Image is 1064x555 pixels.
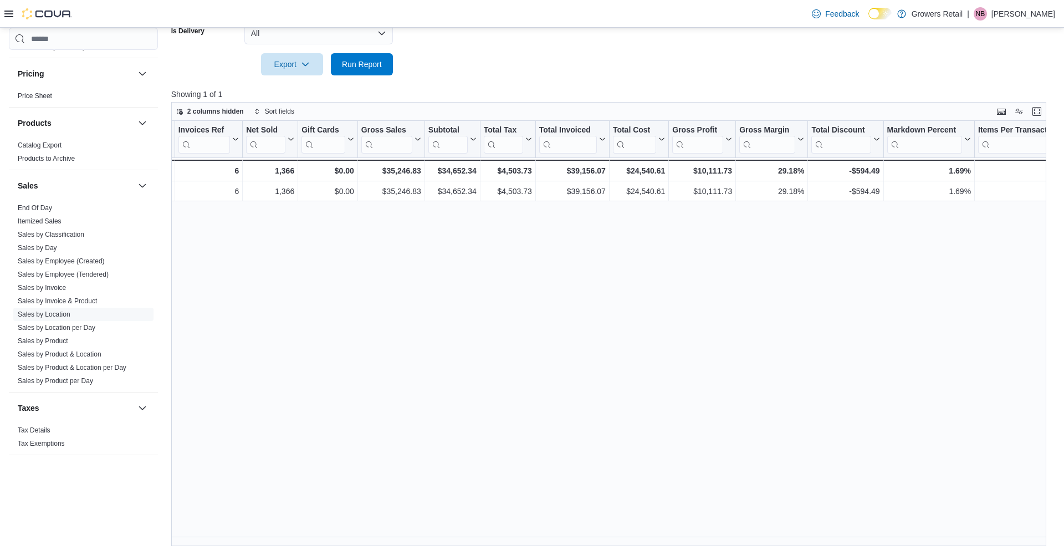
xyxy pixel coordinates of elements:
a: Tax Details [18,426,50,434]
img: Cova [22,8,72,19]
div: Total Cost [613,125,656,136]
div: 1.69% [887,164,970,177]
div: Markdown Percent [887,125,961,136]
h3: Sales [18,180,38,191]
button: Sort fields [249,105,299,118]
div: Gross Margin [739,125,795,154]
div: Invoices Ref [178,125,230,136]
button: Total Invoiced [539,125,606,154]
div: 1,366 [246,164,294,177]
button: Gift Cards [301,125,354,154]
a: Sales by Location per Day [18,324,95,332]
div: Gross Margin [739,125,795,136]
span: Price Sheet [18,91,52,100]
div: -$594.49 [811,164,879,177]
div: $10,111.73 [672,164,732,177]
button: Gross Margin [739,125,804,154]
div: Total Discount [811,125,871,154]
div: $4,503.73 [484,185,532,198]
a: Sales by Classification [18,231,84,238]
p: Showing 1 of 1 [171,89,1055,100]
div: -$594.49 [811,185,879,198]
button: Sales [136,179,149,192]
div: $0.00 [301,185,354,198]
span: Feedback [825,8,859,19]
h3: Pricing [18,68,44,79]
a: Sales by Invoice [18,284,66,292]
button: Invoices Ref [178,125,239,154]
button: Total Tax [484,125,532,154]
div: Total Cost [613,125,656,154]
div: Sales [9,201,158,392]
span: Export [268,53,316,75]
button: Gross Sales [361,125,421,154]
div: Gross Profit [672,125,723,136]
div: Net Sold [246,125,285,154]
span: Dark Mode [868,19,869,20]
div: Noelle Bernabe [974,7,987,21]
h3: Taxes [18,403,39,414]
button: Net Sold [246,125,294,154]
button: Sales [18,180,134,191]
a: Sales by Location [18,310,70,318]
div: $0.00 [301,164,354,177]
p: Growers Retail [912,7,963,21]
button: Run Report [331,53,393,75]
div: $39,156.07 [539,164,606,177]
div: Total Discount [811,125,871,136]
span: Run Report [342,59,382,70]
button: Total Discount [811,125,879,154]
span: Sales by Product [18,337,68,345]
div: Total Tax [484,125,523,154]
a: Itemized Sales [18,217,62,225]
button: Taxes [136,401,149,415]
div: Subtotal [428,125,468,136]
a: Sales by Product & Location per Day [18,364,126,371]
div: 1.69% [887,185,970,198]
input: Dark Mode [868,8,892,19]
a: Catalog Export [18,141,62,149]
a: Feedback [807,3,863,25]
div: Taxes [9,424,158,455]
span: Sales by Day [18,243,57,252]
a: Sales by Day [18,244,57,252]
h3: Products [18,118,52,129]
div: Gift Card Sales [301,125,345,154]
div: Gross Profit [672,125,723,154]
div: Total Tax [484,125,523,136]
button: All [244,22,393,44]
button: Gross Profit [672,125,732,154]
button: Export [261,53,323,75]
div: 1,366 [246,185,294,198]
span: Sales by Invoice [18,283,66,292]
div: $34,652.34 [428,185,477,198]
button: Subtotal [428,125,477,154]
div: Gross Sales [361,125,412,154]
a: Sales by Invoice & Product [18,297,97,305]
span: Sales by Product & Location per Day [18,363,126,372]
button: Products [136,116,149,130]
button: Products [18,118,134,129]
a: Products to Archive [18,155,75,162]
button: Display options [1012,105,1026,118]
span: Sales by Employee (Tendered) [18,270,109,279]
span: Sales by Invoice & Product [18,297,97,305]
div: 6 [178,185,239,198]
div: Invoices Ref [178,125,230,154]
a: Sales by Product & Location [18,350,101,358]
a: Sales by Product [18,337,68,345]
span: Catalog Export [18,141,62,150]
button: Pricing [136,67,149,80]
span: Tax Exemptions [18,439,65,448]
span: NB [976,7,985,21]
div: Net Sold [246,125,285,136]
button: Enter fullscreen [1030,105,1043,118]
a: Price Sheet [18,92,52,100]
div: $35,246.83 [361,185,421,198]
span: Sales by Classification [18,230,84,239]
button: Taxes [18,403,134,414]
div: Products [9,139,158,170]
a: Sales by Employee (Created) [18,257,105,265]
